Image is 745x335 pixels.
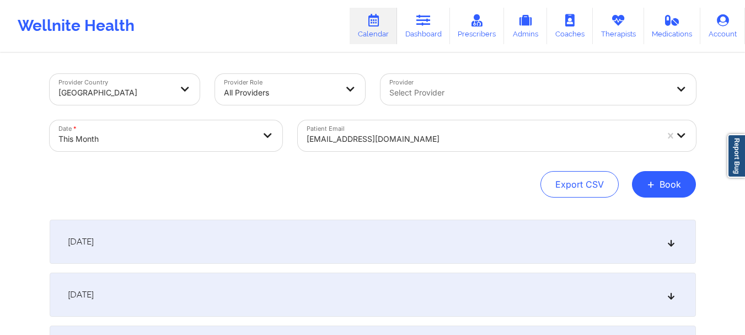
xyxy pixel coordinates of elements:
[224,81,337,105] div: All Providers
[647,181,655,187] span: +
[450,8,505,44] a: Prescribers
[540,171,619,198] button: Export CSV
[307,127,657,151] div: [EMAIL_ADDRESS][DOMAIN_NAME]
[504,8,547,44] a: Admins
[58,127,255,151] div: This Month
[547,8,593,44] a: Coaches
[700,8,745,44] a: Account
[68,289,94,300] span: [DATE]
[68,236,94,247] span: [DATE]
[397,8,450,44] a: Dashboard
[593,8,644,44] a: Therapists
[727,134,745,178] a: Report Bug
[632,171,696,198] button: +Book
[58,81,172,105] div: [GEOGRAPHIC_DATA]
[350,8,397,44] a: Calendar
[644,8,701,44] a: Medications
